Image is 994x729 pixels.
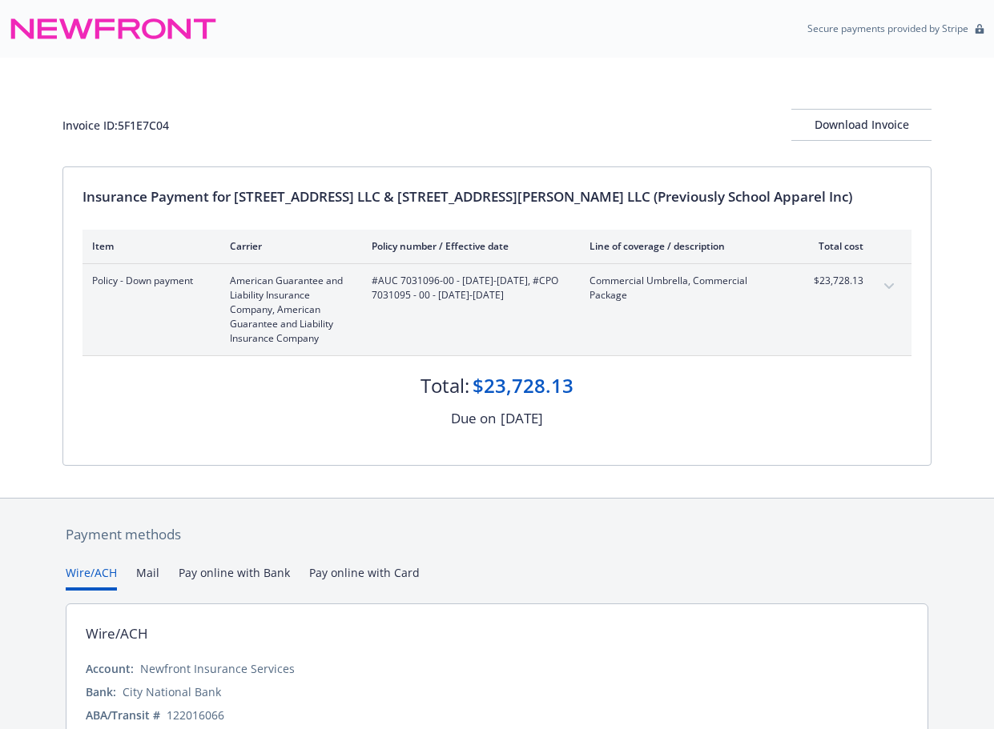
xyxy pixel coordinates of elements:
[803,239,863,253] div: Total cost
[473,372,573,399] div: $23,728.13
[86,707,160,723] div: ABA/Transit #
[62,117,169,134] div: Invoice ID: 5F1E7C04
[501,408,543,429] div: [DATE]
[86,683,116,700] div: Bank:
[92,274,204,288] span: Policy - Down payment
[86,660,134,677] div: Account:
[230,274,346,346] span: American Guarantee and Liability Insurance Company, American Guarantee and Liability Insurance Co...
[92,239,204,253] div: Item
[372,274,564,302] span: #AUC 7031096-00 - [DATE]-[DATE], #CPO 7031095 - 00 - [DATE]-[DATE]
[230,239,346,253] div: Carrier
[179,564,290,591] button: Pay online with Bank
[66,564,117,591] button: Wire/ACH
[590,239,778,253] div: Line of coverage / description
[451,408,496,429] div: Due on
[876,274,902,299] button: expand content
[791,109,932,141] button: Download Invoice
[82,186,912,207] div: Insurance Payment for [STREET_ADDRESS] LLC & [STREET_ADDRESS][PERSON_NAME] LLC (Previously School...
[421,372,469,399] div: Total:
[590,274,778,302] span: Commercial Umbrella, Commercial Package
[791,110,932,140] div: Download Invoice
[82,264,912,355] div: Policy - Down paymentAmerican Guarantee and Liability Insurance Company, American Guarantee and L...
[66,524,928,545] div: Payment methods
[309,564,420,591] button: Pay online with Card
[123,683,221,700] div: City National Bank
[86,623,148,644] div: Wire/ACH
[803,274,863,288] span: $23,728.13
[372,239,564,253] div: Policy number / Effective date
[140,660,295,677] div: Newfront Insurance Services
[136,564,159,591] button: Mail
[807,22,968,35] p: Secure payments provided by Stripe
[167,707,224,723] div: 122016066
